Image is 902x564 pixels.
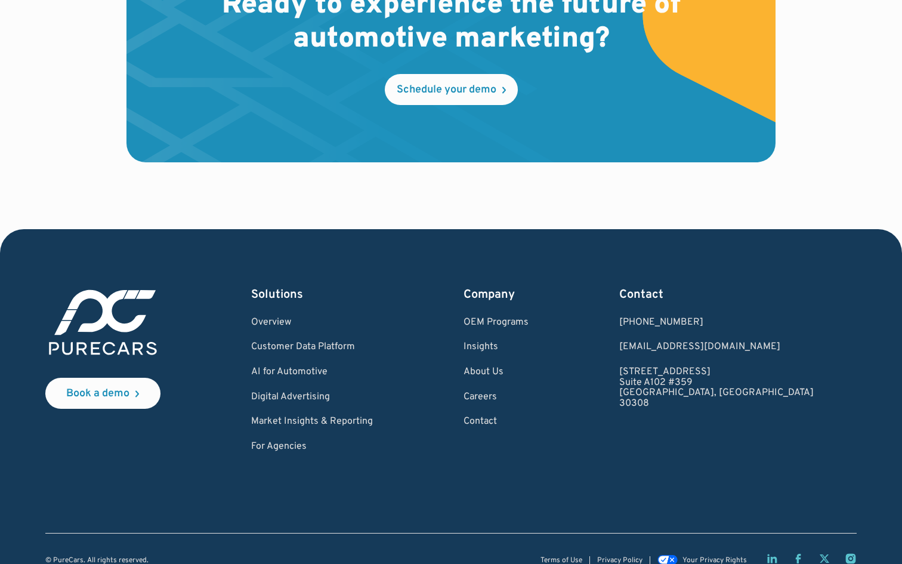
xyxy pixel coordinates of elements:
a: OEM Programs [464,318,529,328]
a: Careers [464,392,529,403]
img: purecars logo [45,286,160,359]
a: About Us [464,367,529,378]
div: [PHONE_NUMBER] [619,318,814,328]
div: Schedule your demo [397,85,496,95]
div: Book a demo [66,389,129,399]
a: Book a demo [45,378,160,409]
a: For Agencies [251,442,373,452]
a: Email us [619,342,814,353]
a: [STREET_ADDRESS]Suite A102 #359[GEOGRAPHIC_DATA], [GEOGRAPHIC_DATA]30308 [619,367,814,409]
a: Customer Data Platform [251,342,373,353]
div: Company [464,286,529,303]
a: Market Insights & Reporting [251,417,373,427]
div: Solutions [251,286,373,303]
a: AI for Automotive [251,367,373,378]
div: Contact [619,286,814,303]
a: Contact [464,417,529,427]
a: Insights [464,342,529,353]
a: Schedule your demo [385,74,518,105]
a: Digital Advertising [251,392,373,403]
a: Overview [251,318,373,328]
